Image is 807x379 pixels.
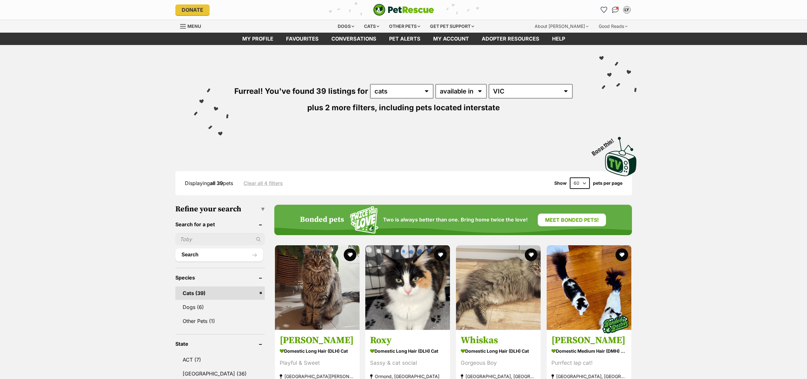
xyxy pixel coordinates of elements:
a: ACT (7) [175,353,265,366]
div: Dogs [333,20,359,33]
a: Menu [180,20,205,31]
div: Purrfect lap cat! [551,359,627,368]
a: Cats (39) [175,286,265,300]
h3: [PERSON_NAME] [280,335,355,347]
a: My account [427,33,475,45]
label: pets per page [593,181,622,186]
span: Boop this! [590,133,620,156]
h3: Refine your search [175,205,265,214]
a: Boop this! [605,131,637,177]
span: Two is always better than one. Bring home twice the love! [383,217,528,223]
div: LY [624,7,630,13]
h3: Whiskas [461,335,536,347]
h4: Bonded pets [300,215,344,224]
button: favourite [434,248,447,261]
strong: Domestic Long Hair (DLH) Cat [461,347,536,356]
a: Other Pets (1) [175,314,265,328]
span: Displaying pets [185,180,233,186]
button: Search [175,248,263,261]
div: Playful & Sweet [280,359,355,368]
span: Menu [187,23,201,29]
img: Squiggle [350,206,378,234]
img: PetRescue TV logo [605,137,637,176]
img: logo-cat-932fe2b9b8326f06289b0f2fb663e598f794de774fb13d1741a6617ecf9a85b4.svg [373,4,434,16]
a: Dogs (6) [175,300,265,314]
a: My profile [236,33,280,45]
a: Pet alerts [383,33,427,45]
img: Jon Snow - Domestic Long Hair (DLH) Cat [275,245,360,330]
strong: all 39 [210,180,223,186]
div: Cats [360,20,384,33]
span: plus 2 more filters, [307,103,377,112]
a: conversations [325,33,383,45]
header: State [175,341,265,347]
span: including pets located interstate [379,103,500,112]
div: Sassy & cat social [370,359,445,368]
header: Species [175,275,265,280]
a: Meet bonded pets! [538,214,606,226]
header: Search for a pet [175,222,265,227]
div: Get pet support [426,20,478,33]
img: Roxy - Domestic Long Hair (DLH) Cat [365,245,450,330]
img: Rini - Domestic Medium Hair (DMH) Cat [547,245,631,330]
div: Gorgeous Boy [461,359,536,368]
button: favourite [525,248,537,261]
ul: Account quick links [599,5,632,15]
a: Conversations [610,5,621,15]
a: Favourites [599,5,609,15]
a: PetRescue [373,4,434,16]
a: Adopter resources [475,33,546,45]
div: Other pets [385,20,425,33]
img: chat-41dd97257d64d25036548639549fe6c8038ab92f7586957e7f3b1b290dea8141.svg [612,7,619,13]
button: favourite [615,248,628,261]
h3: Roxy [370,335,445,347]
div: Good Reads [594,20,632,33]
h3: [PERSON_NAME] [551,335,627,347]
div: About [PERSON_NAME] [530,20,593,33]
strong: Domestic Long Hair (DLH) Cat [370,347,445,356]
button: My account [622,5,632,15]
strong: Domestic Medium Hair (DMH) Cat [551,347,627,356]
span: Furreal! You've found 39 listings for [234,87,368,96]
img: bonded besties [600,309,631,341]
span: Show [554,181,567,186]
a: Clear all 4 filters [244,180,283,186]
a: Donate [175,4,210,15]
strong: Domestic Long Hair (DLH) Cat [280,347,355,356]
a: Favourites [280,33,325,45]
input: Toby [175,233,265,245]
a: Help [546,33,571,45]
img: Whiskas - Domestic Long Hair (DLH) Cat [456,245,541,330]
button: favourite [343,248,356,261]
